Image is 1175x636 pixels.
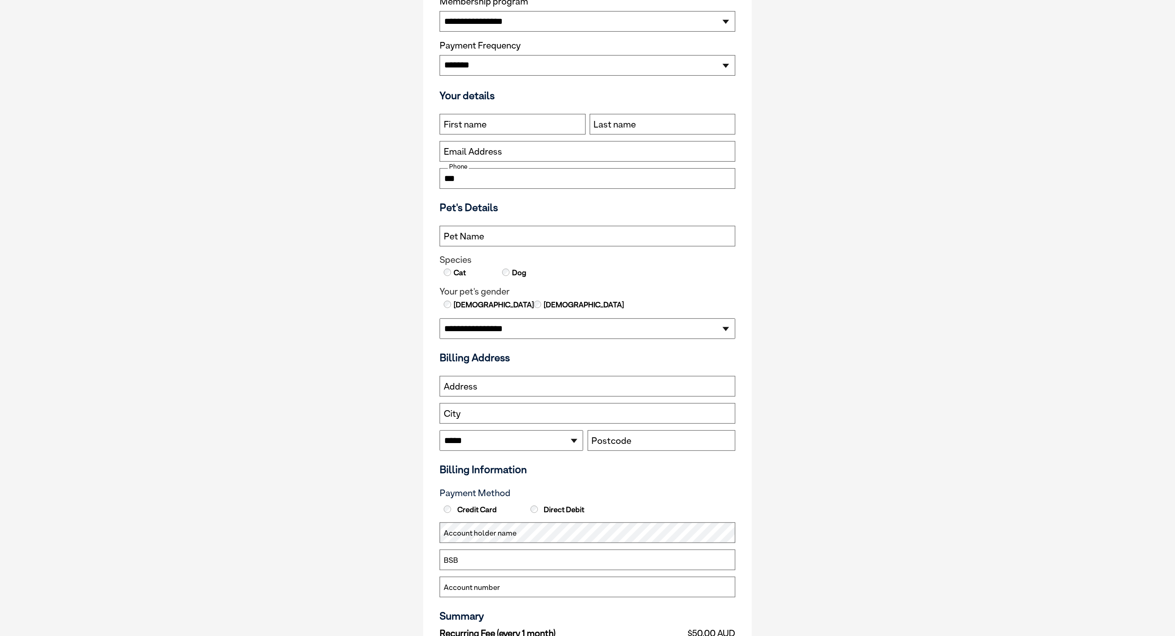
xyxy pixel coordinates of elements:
legend: Species [440,255,735,265]
legend: Your pet's gender [440,286,735,297]
label: Dog [511,267,526,278]
h3: Payment Method [440,488,735,499]
h3: Summary [440,610,735,622]
label: Phone [448,163,469,170]
h3: Billing Address [440,351,735,364]
label: [DEMOGRAPHIC_DATA] [453,299,534,310]
input: Credit Card [444,506,451,513]
label: Payment Frequency [440,40,521,51]
label: City [444,409,461,419]
label: Cat [453,267,466,278]
label: Account holder name [444,528,517,539]
h3: Pet's Details [436,201,739,214]
label: Direct Debit [528,505,613,514]
label: Account number [444,582,500,593]
label: [DEMOGRAPHIC_DATA] [543,299,624,310]
input: Direct Debit [531,506,538,513]
h3: Billing Information [440,463,735,476]
label: First name [444,119,487,130]
h3: Your details [440,89,735,102]
label: BSB [444,555,458,566]
label: Postcode [592,436,632,446]
label: Credit Card [442,505,526,514]
label: Email Address [444,146,502,157]
label: Address [444,381,477,392]
label: Last name [594,119,636,130]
